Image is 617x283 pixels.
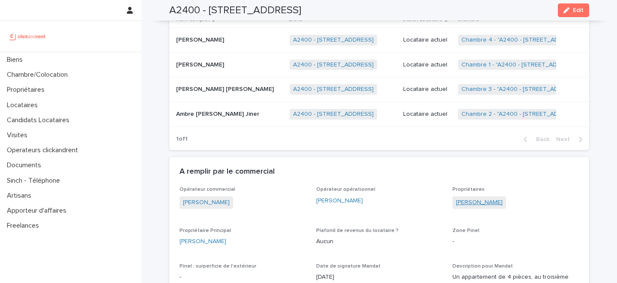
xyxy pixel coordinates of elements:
[403,111,452,118] p: Locataire actuel
[452,187,485,192] span: Propriétaires
[556,136,575,142] span: Next
[3,71,75,79] p: Chambre/Colocation
[558,3,589,17] button: Edit
[461,36,582,44] a: Chambre 4 - "A2400 - [STREET_ADDRESS]"
[180,237,226,246] a: [PERSON_NAME]
[293,36,374,44] a: A2400 - [STREET_ADDRESS]
[316,237,443,246] p: Aucun
[180,167,275,177] h2: A remplir par le commercial
[3,101,45,109] p: Locataires
[176,35,226,44] p: [PERSON_NAME]
[316,196,363,205] a: [PERSON_NAME]
[180,264,256,269] span: Pinel : surperficie de l'extérieur
[3,161,48,169] p: Documents
[403,36,452,44] p: Locataire actuel
[517,135,553,143] button: Back
[180,187,235,192] span: Opérateur commercial
[573,7,584,13] span: Edit
[169,27,589,52] tr: [PERSON_NAME][PERSON_NAME] A2400 - [STREET_ADDRESS] Locataire actuelChambre 4 - "A2400 - [STREET_...
[3,192,38,200] p: Artisans
[293,61,374,69] a: A2400 - [STREET_ADDRESS]
[180,228,231,233] span: Propriétaire Principal
[553,135,589,143] button: Next
[3,56,30,64] p: Biens
[3,146,85,154] p: Operateurs clickandrent
[7,28,48,45] img: UCB0brd3T0yccxBKYDjQ
[3,116,76,124] p: Candidats Locataires
[452,228,479,233] span: Zone Pinel
[169,4,301,17] h2: A2400 - [STREET_ADDRESS]
[456,198,503,207] a: [PERSON_NAME]
[461,111,581,118] a: Chambre 2 - "A2400 - [STREET_ADDRESS]"
[3,222,46,230] p: Freelances
[169,102,589,127] tr: Ambre [PERSON_NAME] JinerAmbre [PERSON_NAME] Jiner A2400 - [STREET_ADDRESS] Locataire actuelChamb...
[3,131,34,139] p: Visites
[169,129,195,150] p: 1 of 1
[293,86,374,93] a: A2400 - [STREET_ADDRESS]
[316,228,398,233] span: Plafond de revenus du locataire ?
[531,136,549,142] span: Back
[3,177,67,185] p: Sinch - Téléphone
[403,86,452,93] p: Locataire actuel
[452,264,513,269] span: Description pour Mandat
[316,273,443,282] p: [DATE]
[176,84,276,93] p: Adéla Océane Stella Léana Palermo-halim
[176,60,226,69] p: [PERSON_NAME]
[3,86,51,94] p: Propriétaires
[169,77,589,102] tr: [PERSON_NAME] [PERSON_NAME][PERSON_NAME] [PERSON_NAME] A2400 - [STREET_ADDRESS] Locataire actuelC...
[461,61,580,69] a: Chambre 1 - "A2400 - [STREET_ADDRESS]"
[461,86,581,93] a: Chambre 3 - "A2400 - [STREET_ADDRESS]"
[169,52,589,77] tr: [PERSON_NAME][PERSON_NAME] A2400 - [STREET_ADDRESS] Locataire actuelChambre 1 - "A2400 - [STREET_...
[293,111,374,118] a: A2400 - [STREET_ADDRESS]
[176,109,261,118] p: Ambre [PERSON_NAME] Jiner
[180,273,306,282] p: -
[183,198,230,207] a: [PERSON_NAME]
[403,61,452,69] p: Locataire actuel
[3,207,73,215] p: Apporteur d'affaires
[316,264,380,269] span: Date de signature Mandat
[316,187,375,192] span: Opérateur opérationnel
[452,237,579,246] p: -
